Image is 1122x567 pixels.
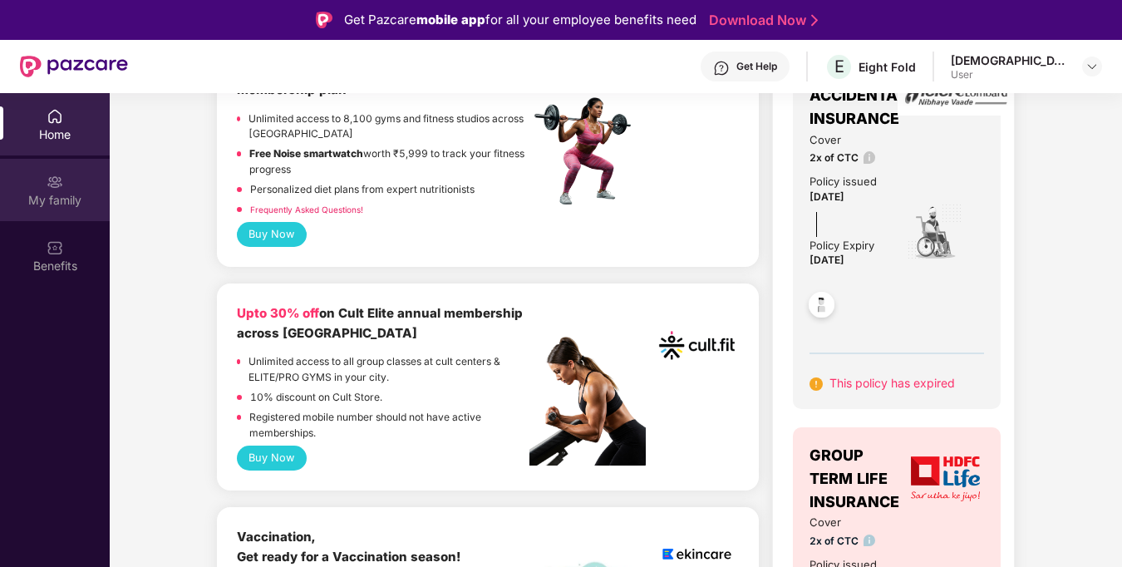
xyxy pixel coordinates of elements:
[529,337,646,466] img: pc2.png
[237,222,307,247] button: Buy Now
[736,60,777,73] div: Get Help
[713,60,730,76] img: svg+xml;base64,PHN2ZyBpZD0iSGVscC0zMngzMiIgeG1sbnM9Imh0dHA6Ly93d3cudzMub3JnLzIwMDAvc3ZnIiB3aWR0aD...
[249,147,363,160] strong: Free Noise smartwatch
[316,12,332,28] img: Logo
[250,182,475,198] p: Personalized diet plans from expert nutritionists
[810,514,885,531] span: Cover
[859,59,916,75] div: Eight Fold
[47,108,63,125] img: svg+xml;base64,PHN2ZyBpZD0iSG9tZSIgeG1sbnM9Imh0dHA6Ly93d3cudzMub3JnLzIwMDAvc3ZnIiB3aWR0aD0iMjAiIG...
[249,410,529,441] p: Registered mobile number should not have active memberships.
[709,12,813,29] a: Download Now
[810,444,907,515] span: GROUP TERM LIFE INSURANCE
[249,111,529,143] p: Unlimited access to 8,100 gyms and fitness studios across [GEOGRAPHIC_DATA]
[249,146,529,178] p: worth ₹5,999 to track your fitness progress
[810,254,844,266] span: [DATE]
[864,535,876,547] img: info
[951,52,1067,68] div: [DEMOGRAPHIC_DATA]
[951,68,1067,81] div: User
[906,203,963,261] img: icon
[47,239,63,256] img: svg+xml;base64,PHN2ZyBpZD0iQmVuZWZpdHMiIHhtbG5zPSJodHRwOi8vd3d3LnczLm9yZy8yMDAwL3N2ZyIgd2lkdGg9Ij...
[237,62,455,97] b: on Fitpass pro annual membership plan
[250,205,363,214] a: Frequently Asked Questions!
[529,93,646,210] img: fpp.png
[250,390,382,406] p: 10% discount on Cult Store.
[249,354,529,386] p: Unlimited access to all group classes at cult centers & ELITE/PRO GYMS in your city.
[810,150,885,166] span: 2x of CTC
[801,287,842,328] img: svg+xml;base64,PHN2ZyB4bWxucz0iaHR0cDovL3d3dy53My5vcmcvMjAwMC9zdmciIHdpZHRoPSI0OC45NDMiIGhlaWdodD...
[47,174,63,190] img: svg+xml;base64,PHN2ZyB3aWR0aD0iMjAiIGhlaWdodD0iMjAiIHZpZXdCb3g9IjAgMCAyMCAyMCIgZmlsbD0ibm9uZSIgeG...
[810,173,877,190] div: Policy issued
[416,12,485,27] strong: mobile app
[1085,60,1099,73] img: svg+xml;base64,PHN2ZyBpZD0iRHJvcGRvd24tMzJ4MzIiIHhtbG5zPSJodHRwOi8vd3d3LnczLm9yZy8yMDAwL3N2ZyIgd2...
[810,237,874,254] div: Policy Expiry
[864,151,876,164] img: info
[911,456,981,501] img: insurerLogo
[237,529,460,565] b: Vaccination, Get ready for a Vaccination season!
[810,534,885,550] span: 2x of CTC
[810,131,885,149] span: Cover
[811,12,818,29] img: Stroke
[810,377,823,391] img: svg+xml;base64,PHN2ZyB4bWxucz0iaHR0cDovL3d3dy53My5vcmcvMjAwMC9zdmciIHdpZHRoPSIxNiIgaGVpZ2h0PSIxNi...
[898,76,1014,116] img: insurerLogo
[237,305,523,341] b: on Cult Elite annual membership across [GEOGRAPHIC_DATA]
[237,305,319,321] b: Upto 30% off
[834,57,844,76] span: E
[829,376,955,390] span: This policy has expired
[20,56,128,77] img: New Pazcare Logo
[810,61,906,131] span: GROUP ACCIDENTAL INSURANCE
[237,446,307,471] button: Buy Now
[344,10,696,30] div: Get Pazcare for all your employee benefits need
[655,303,739,387] img: cult.png
[810,190,844,203] span: [DATE]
